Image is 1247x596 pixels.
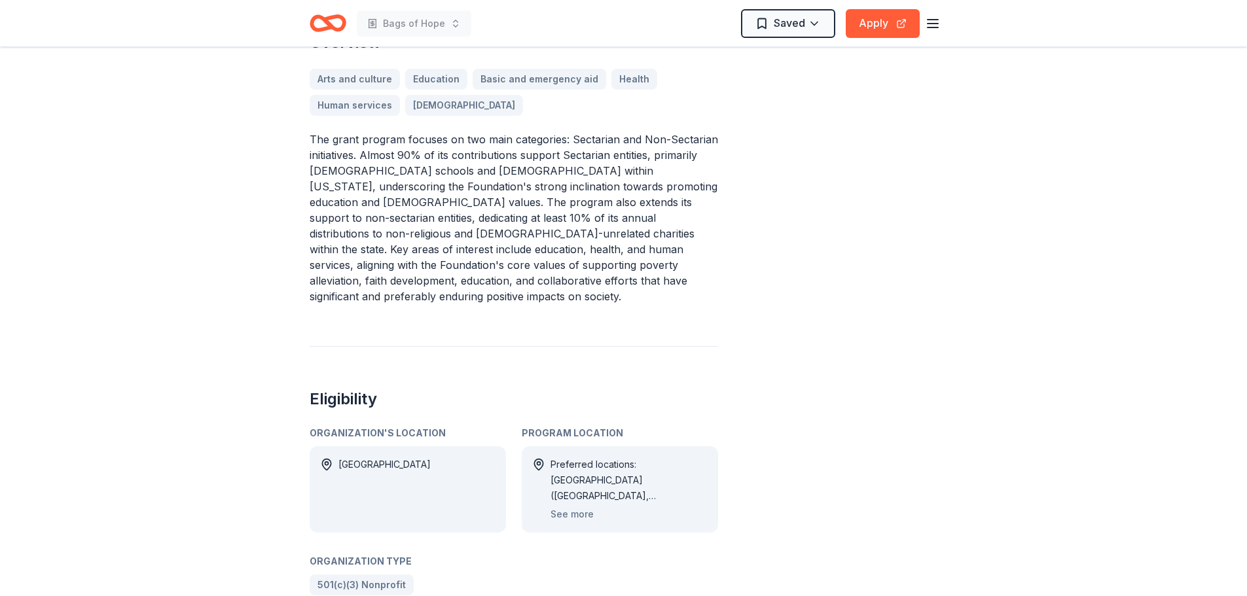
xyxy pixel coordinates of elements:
[310,131,718,304] p: The grant program focuses on two main categories: Sectarian and Non-Sectarian initiatives. Almost...
[741,9,835,38] button: Saved
[551,457,708,504] div: Preferred locations: [GEOGRAPHIC_DATA] ([GEOGRAPHIC_DATA], [GEOGRAPHIC_DATA], [GEOGRAPHIC_DATA], ...
[357,10,471,37] button: Bags of Hope
[317,577,406,593] span: 501(c)(3) Nonprofit
[338,457,431,522] div: [GEOGRAPHIC_DATA]
[551,506,594,522] button: See more
[310,553,718,569] div: Organization Type
[522,425,718,441] div: Program Location
[383,16,445,31] span: Bags of Hope
[774,14,805,31] span: Saved
[310,425,506,441] div: Organization's Location
[846,9,920,38] button: Apply
[310,574,414,595] a: 501(c)(3) Nonprofit
[310,8,346,39] a: Home
[310,389,718,410] h2: Eligibility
